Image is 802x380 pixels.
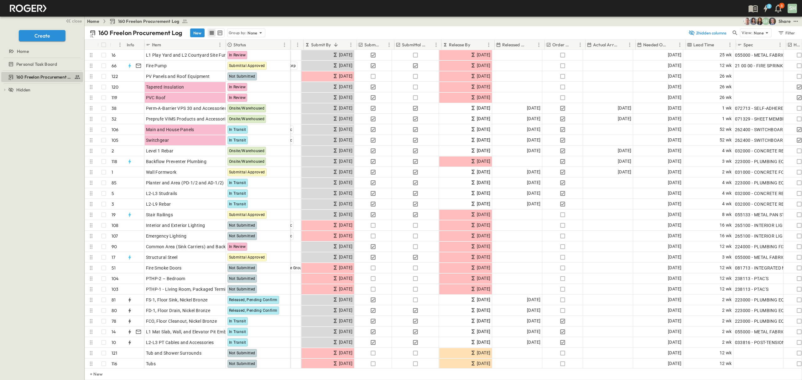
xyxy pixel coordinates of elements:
[720,51,732,59] span: 25 wk
[626,41,633,49] button: Menu
[668,83,681,90] span: [DATE]
[762,18,770,25] div: Steven Habon (shabon@guzmangc.com)
[477,285,490,293] span: [DATE]
[735,244,799,250] span: 224000 - PLUMBING FIXTURES
[339,200,352,208] span: [DATE]
[722,147,732,154] span: 4 wk
[722,307,732,314] span: 2 wk
[720,94,732,101] span: 26 wk
[775,28,797,37] button: Filter
[385,41,393,49] button: Menu
[146,180,224,186] span: Planter and Area (PD-1/2 and AD-1/2)
[87,18,192,24] nav: breadcrumbs
[118,18,180,24] span: 160 Freelon Procurement Log
[720,62,732,69] span: 12 wk
[668,211,681,218] span: [DATE]
[778,29,795,36] div: Filter
[477,168,490,176] span: [DATE]
[477,51,490,59] span: [DATE]
[208,29,216,37] button: row view
[618,115,631,122] span: [DATE]
[162,41,169,48] button: Sort
[146,137,169,143] span: Switchgear
[146,105,227,111] span: Perm-A-Barrier VPS 30 and Accessories
[668,296,681,303] span: [DATE]
[477,211,490,218] span: [DATE]
[247,30,258,36] p: None
[722,190,732,197] span: 4 wk
[1,60,82,69] a: Personal Task Board
[527,126,540,133] span: [DATE]
[229,191,246,196] span: In Transit
[619,41,626,48] button: Sort
[735,286,769,292] span: 238113 - PTAC'S
[668,200,681,208] span: [DATE]
[571,41,578,48] button: Sort
[146,233,187,239] span: Emergency Lighting
[527,168,540,176] span: [DATE]
[229,298,278,302] span: Released, Pending Confirm
[781,3,783,8] p: 8
[768,18,776,25] img: Jared Salin (jsalin@cahill-sf.com)
[668,126,681,133] span: [DATE]
[743,18,751,25] img: Mickie Parrish (mparrish@cahill-sf.com)
[229,308,278,313] span: Released, Pending Confirm
[229,266,255,270] span: Not Submitted
[339,83,352,90] span: [DATE]
[339,222,352,229] span: [DATE]
[754,30,764,36] p: None
[294,41,301,49] button: Menu
[668,147,681,154] span: [DATE]
[477,317,490,325] span: [DATE]
[477,115,490,122] span: [DATE]
[477,190,490,197] span: [DATE]
[110,40,126,50] div: #
[402,42,426,48] p: Submittal Approved?
[1,47,82,56] a: Home
[477,94,490,101] span: [DATE]
[1,73,82,81] a: 160 Freelon Procurement Log
[552,42,570,48] p: Order Confirmed?
[754,41,761,48] button: Sort
[535,41,543,49] button: Menu
[735,52,801,58] span: 055000 - METAL FABRICATIONS
[792,18,799,25] button: test
[527,307,540,314] span: [DATE]
[16,61,57,67] span: Personal Task Board
[229,138,246,142] span: In Transit
[146,190,177,197] span: L2-L3 Studrails
[668,179,681,186] span: [DATE]
[742,29,753,36] p: View:
[287,41,294,48] button: Sort
[339,264,352,271] span: [DATE]
[669,41,676,48] button: Sort
[668,190,681,197] span: [DATE]
[339,73,352,80] span: [DATE]
[126,40,144,50] div: Info
[19,30,65,41] button: Create
[112,116,117,122] p: 32
[722,254,732,261] span: 3 wk
[477,62,490,69] span: [DATE]
[735,254,801,260] span: 055000 - METAL FABRICATIONS
[735,222,797,229] span: 265100 - INTERIOR LIGHTING
[339,136,352,144] span: [DATE]
[112,275,119,282] p: 104
[477,136,490,144] span: [DATE]
[527,179,540,186] span: [DATE]
[229,30,247,36] p: Group by:
[477,275,490,282] span: [DATE]
[229,181,246,185] span: In Transit
[152,42,161,48] p: Item
[229,234,255,238] span: Not Submitted
[449,42,470,48] p: Release By
[112,84,119,90] p: 120
[87,18,99,24] a: Home
[527,147,540,154] span: [DATE]
[720,222,732,229] span: 16 wk
[788,4,797,13] div: SH
[339,126,352,133] span: [DATE]
[720,275,732,282] span: 12 wk
[112,137,119,143] p: 105
[720,73,732,80] span: 26 wk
